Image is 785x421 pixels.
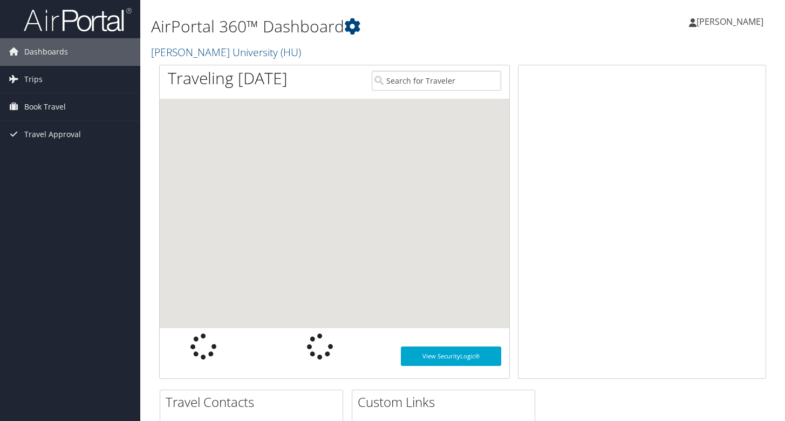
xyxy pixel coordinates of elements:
[24,121,81,148] span: Travel Approval
[24,66,43,93] span: Trips
[401,347,501,366] a: View SecurityLogic®
[697,16,763,28] span: [PERSON_NAME]
[24,7,132,32] img: airportal-logo.png
[168,67,288,90] h1: Traveling [DATE]
[24,93,66,120] span: Book Travel
[166,393,343,411] h2: Travel Contacts
[151,15,566,38] h1: AirPortal 360™ Dashboard
[24,38,68,65] span: Dashboards
[358,393,535,411] h2: Custom Links
[372,71,501,91] input: Search for Traveler
[151,45,304,59] a: [PERSON_NAME] University (HU)
[689,5,774,38] a: [PERSON_NAME]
